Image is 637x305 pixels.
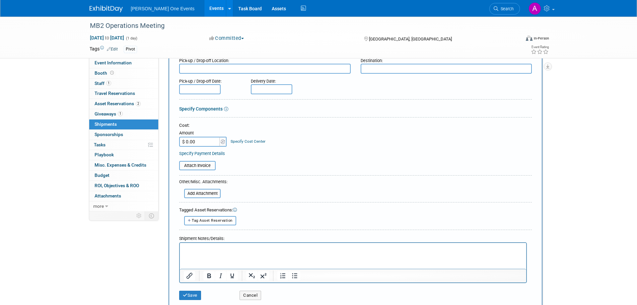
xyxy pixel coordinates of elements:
a: Specify Payment Details [179,151,225,156]
button: Bullet list [289,271,300,280]
span: [GEOGRAPHIC_DATA], [GEOGRAPHIC_DATA] [369,37,452,41]
button: Committed [207,35,247,42]
span: (1 day) [125,36,137,40]
a: Specify Cost Center [231,139,265,144]
a: Attachments [89,191,158,201]
div: Pivot [124,46,137,53]
span: 2 [136,101,141,106]
img: Format-Inperson.png [526,36,532,41]
span: Event Information [95,60,132,65]
a: ROI, Objectives & ROO [89,181,158,191]
span: Budget [95,173,109,178]
td: Toggle Event Tabs [145,211,159,220]
span: Giveaways [95,111,123,116]
a: Edit [107,47,118,51]
span: Staff [95,81,111,86]
a: Playbook [89,150,158,160]
a: Event Information [89,58,158,68]
span: Tasks [94,142,106,147]
span: Shipments [95,121,117,127]
button: Save [179,291,201,300]
button: Cancel [240,291,261,300]
a: Sponsorships [89,130,158,140]
div: Delivery Date: [251,75,331,84]
td: Personalize Event Tab Strip [133,211,145,220]
td: Tags [90,45,118,53]
span: Asset Reservations [95,101,141,106]
span: to [104,35,110,40]
button: Superscript [258,271,269,280]
div: Other/Misc. Attachments: [179,179,228,187]
span: [DATE] [DATE] [90,35,124,41]
span: Tag Asset Reservation [192,218,233,223]
img: ExhibitDay [90,6,123,12]
div: Pick-up / Drop-off Date: [179,75,241,84]
iframe: Rich Text Area. Press ALT-0 for help. [180,243,526,269]
button: Numbered list [277,271,289,280]
button: Insert/edit link [184,271,195,280]
img: Amanda Bartschi [529,2,541,15]
a: more [89,201,158,211]
span: 1 [118,111,123,116]
button: Tag Asset Reservation [184,216,236,225]
div: Cost: [179,122,532,129]
button: Subscript [246,271,257,280]
div: MB2 Operations Meeting [88,20,510,32]
span: Playbook [95,152,114,157]
div: Tagged Asset Reservations: [179,207,532,213]
div: Shipment Notes/Details: [179,233,527,242]
a: Tasks [89,140,158,150]
a: Specify Components [179,106,223,112]
a: Giveaways1 [89,109,158,119]
a: Booth [89,68,158,78]
div: Event Format [481,35,549,44]
span: Misc. Expenses & Credits [95,162,146,168]
a: Travel Reservations [89,89,158,99]
span: Search [498,6,514,11]
span: 1 [106,81,111,86]
a: Staff1 [89,79,158,89]
button: Underline [227,271,238,280]
span: Attachments [95,193,121,198]
button: Bold [203,271,215,280]
div: In-Person [533,36,549,41]
span: Sponsorships [95,132,123,137]
span: [PERSON_NAME] One Events [131,6,194,11]
span: more [93,203,104,209]
button: Italic [215,271,226,280]
a: Budget [89,171,158,181]
a: Asset Reservations2 [89,99,158,109]
div: Pick-up / Drop-off Location: [179,55,351,64]
span: Booth [95,70,115,76]
a: Misc. Expenses & Credits [89,160,158,170]
div: Event Rating [531,45,549,49]
span: Booth not reserved yet [109,70,115,75]
div: Destination: [361,55,532,64]
a: Shipments [89,119,158,129]
a: Search [489,3,520,15]
span: ROI, Objectives & ROO [95,183,139,188]
div: Amount [179,130,227,137]
span: Travel Reservations [95,91,135,96]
